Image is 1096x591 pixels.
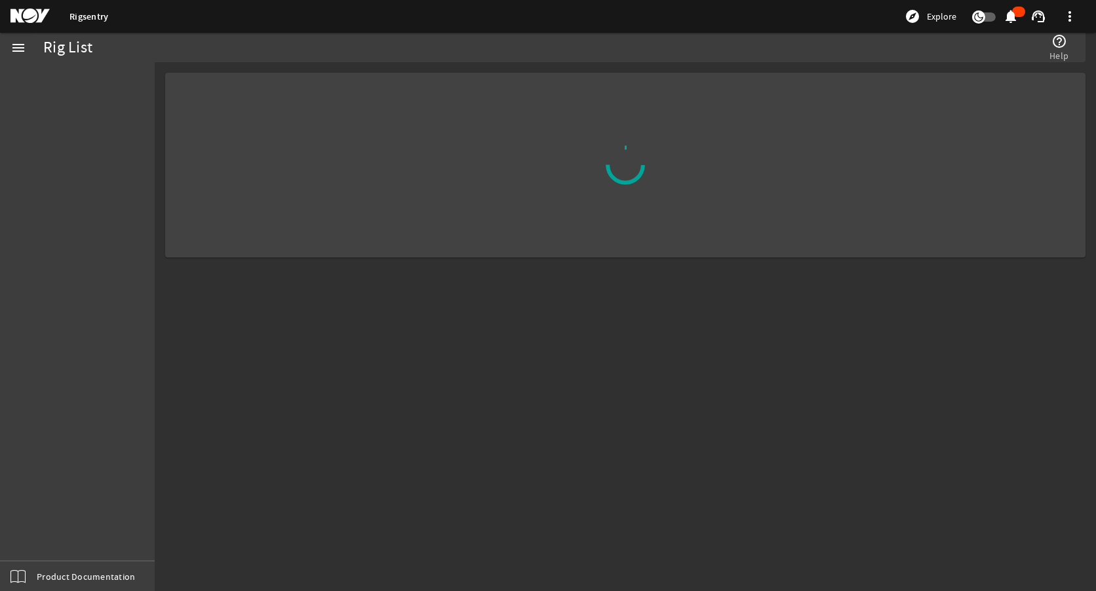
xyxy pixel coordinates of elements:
div: Rig List [43,41,92,54]
a: Rigsentry [69,10,108,23]
mat-icon: notifications [1003,9,1019,24]
mat-icon: explore [905,9,920,24]
span: Product Documentation [37,570,135,583]
button: more_vert [1054,1,1086,32]
span: Explore [927,10,956,23]
button: Explore [899,6,962,27]
mat-icon: menu [10,40,26,56]
span: Help [1049,49,1068,62]
mat-icon: help_outline [1051,33,1067,49]
mat-icon: support_agent [1030,9,1046,24]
